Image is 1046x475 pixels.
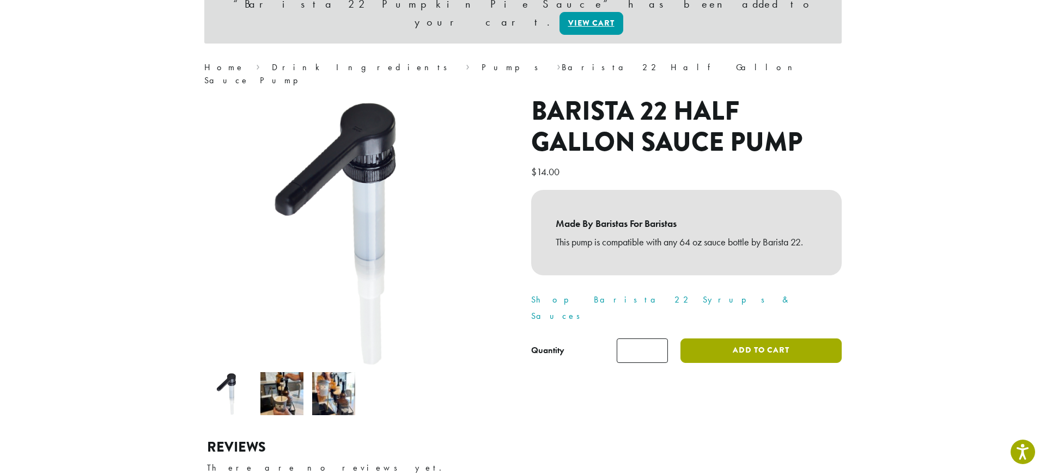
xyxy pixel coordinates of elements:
bdi: 14.00 [531,165,562,178]
a: Shop Barista 22 Syrups & Sauces [531,294,792,322]
a: Pumps [482,61,545,73]
img: Barista 22 Half Gallon Sauce Pump - Image 2 [260,372,303,415]
span: › [557,57,561,74]
a: Home [204,61,245,73]
h1: Barista 22 Half Gallon Sauce Pump [531,96,842,158]
div: Quantity [531,344,564,357]
span: $ [531,165,537,178]
span: › [466,57,470,74]
p: This pump is compatible with any 64 oz sauce bottle by Barista 22. [556,233,817,251]
button: Add to cart [680,338,842,363]
a: View cart [560,12,623,35]
a: Drink Ingredients [272,61,454,73]
b: Made By Baristas For Baristas [556,214,817,233]
nav: Breadcrumb [204,61,842,87]
input: Product quantity [617,338,668,363]
span: › [256,57,260,74]
img: Barista 22 Half Gallon Sauce Pump - Image 3 [312,372,355,415]
img: Barista 22 Half Gallon Sauce Pump [209,372,252,415]
h2: Reviews [207,439,839,455]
